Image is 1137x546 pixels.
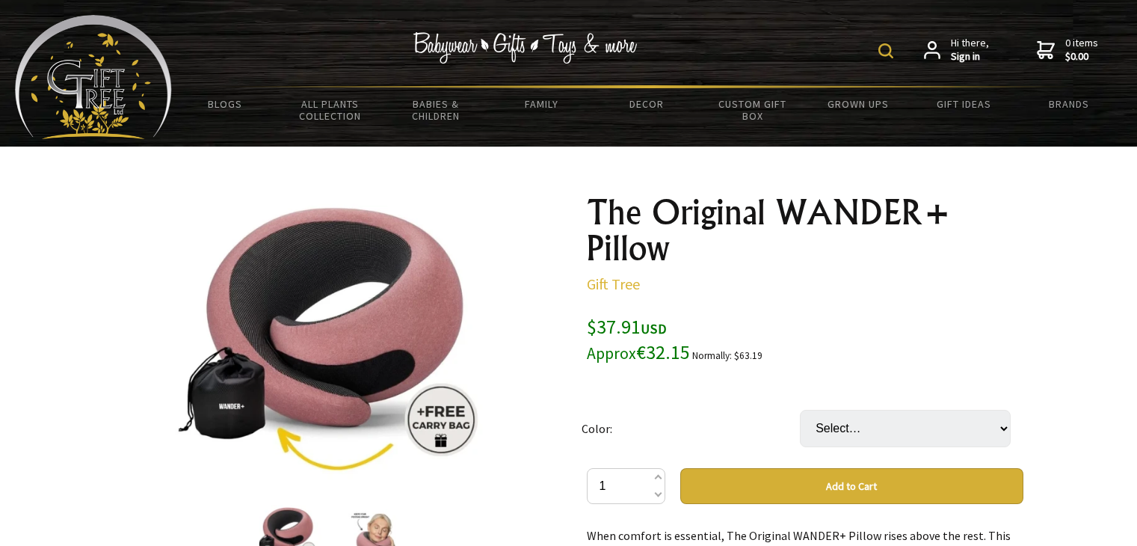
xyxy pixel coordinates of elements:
img: The Original WANDER+ Pillow [158,194,507,485]
td: Color: [582,389,800,468]
a: 0 items$0.00 [1037,37,1098,63]
a: Family [489,88,594,120]
h1: The Original WANDER+ Pillow [587,194,1023,266]
a: Hi there,Sign in [924,37,989,63]
a: Decor [594,88,700,120]
button: Add to Cart [680,468,1023,504]
a: Brands [1017,88,1122,120]
strong: Sign in [951,50,989,64]
a: Babies & Children [383,88,488,132]
small: Approx [587,343,636,364]
a: Gift Ideas [911,88,1017,120]
span: Hi there, [951,37,989,63]
a: Gift Tree [587,274,640,293]
span: 0 items [1065,36,1098,63]
a: BLOGS [172,88,277,120]
strong: $0.00 [1065,50,1098,64]
img: product search [878,43,893,58]
a: Custom Gift Box [700,88,805,132]
small: Normally: $63.19 [692,349,762,362]
img: Babyware - Gifts - Toys and more... [15,15,172,139]
img: Babywear - Gifts - Toys & more [413,32,638,64]
span: $37.91 €32.15 [587,314,690,364]
a: All Plants Collection [277,88,383,132]
a: Grown Ups [805,88,910,120]
span: USD [641,320,667,337]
